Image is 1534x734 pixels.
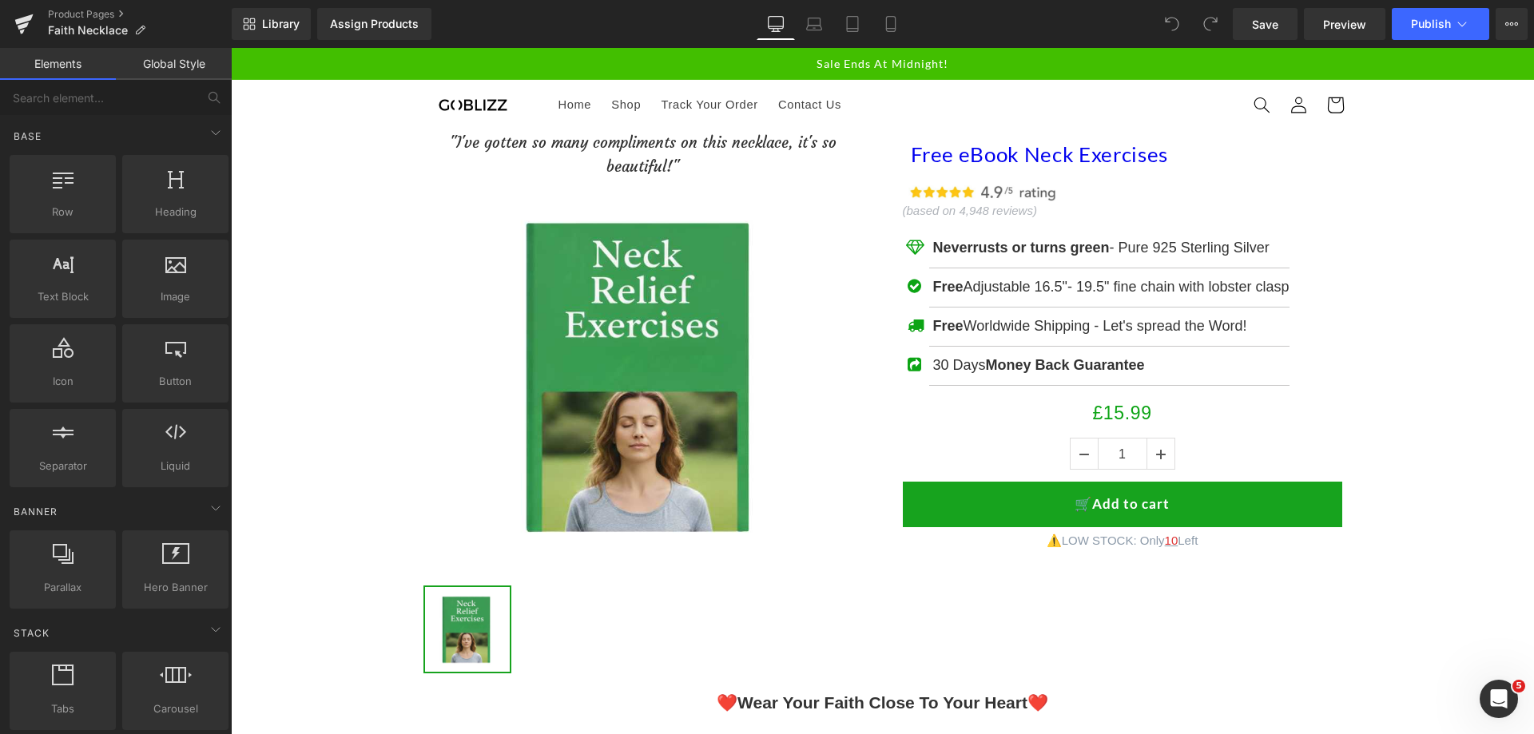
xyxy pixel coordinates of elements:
[702,231,733,247] strong: Free
[317,39,371,74] a: Home
[194,539,279,624] img: Free eBook Neck Exercises
[1194,8,1226,40] button: Redo
[232,8,311,40] a: New Library
[934,486,948,499] font: 10
[193,82,632,131] p: "I've gotten so many compliments on this necklace, it's so beautiful!"
[872,8,910,40] a: Mobile
[127,458,224,474] span: Liquid
[702,192,742,208] strong: Never
[127,288,224,305] span: Image
[1252,16,1278,33] span: Save
[537,39,620,74] a: Contact Us
[702,267,1059,290] p: Worldwide Shipping - Let's spread the Word!
[486,645,817,664] strong: ❤️Wear Your Faith Close To Your Heart❤️
[12,504,59,519] span: Banner
[14,288,111,305] span: Text Block
[1323,16,1366,33] span: Preview
[12,129,43,144] span: Base
[48,8,232,21] a: Product Pages
[190,50,294,64] img: GOBLIZZ
[702,270,733,286] strong: Free
[547,50,610,65] span: Contact Us
[755,309,914,325] strong: Money Back Guarantee
[127,373,224,390] span: Button
[14,458,111,474] span: Separator
[757,8,795,40] a: Desktop
[116,48,232,80] a: Global Style
[127,579,224,596] span: Hero Banner
[1012,38,1049,75] summary: Search
[14,373,111,390] span: Icon
[1480,680,1518,718] iframe: Intercom live chat
[262,17,300,31] span: Library
[327,50,360,65] span: Home
[1156,8,1188,40] button: Undo
[12,625,51,641] span: Stack
[795,8,833,40] a: Laptop
[127,700,224,717] span: Carousel
[702,306,1059,329] p: 30 Days
[14,700,111,717] span: Tabs
[48,24,128,37] span: Faith Necklace
[214,130,610,526] img: Free eBook Neck Exercises
[672,434,1111,479] button: ️🛒Add to cart
[371,39,420,74] a: Shop
[420,39,538,74] a: Track Your Order
[127,204,224,220] span: Heading
[816,486,831,499] font: ⚠
[742,192,879,208] strong: rusts or turns green
[672,483,1111,502] p: LOW STOCK: Only Left
[672,156,806,169] i: (based on 4,948 reviews)
[672,94,938,119] a: Free eBook Neck Exercises
[833,8,872,40] a: Tablet
[14,579,111,596] span: Parallax
[330,18,419,30] div: Assign Products
[1411,18,1451,30] span: Publish
[430,50,527,65] span: Track Your Order
[14,204,111,220] span: Row
[861,355,920,375] span: £15.99
[380,50,410,65] span: Shop
[1496,8,1528,40] button: More
[1512,680,1525,692] span: 5
[702,188,1059,212] p: - Pure 925 Sterling Silver
[702,228,1059,251] p: Adjustable 16.5"- 19.5" fine chain with lobster clasp
[1304,8,1385,40] a: Preview
[1392,8,1489,40] button: Publish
